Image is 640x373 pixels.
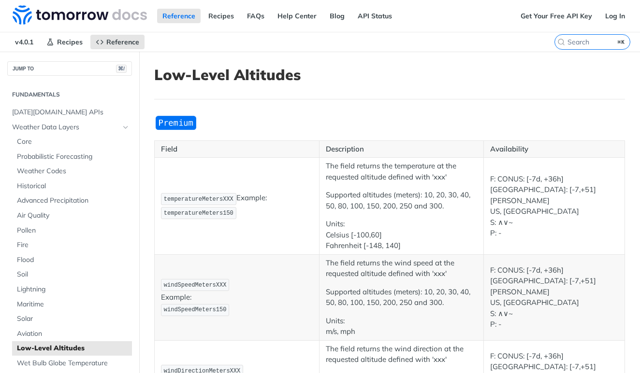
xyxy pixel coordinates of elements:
span: ⌘/ [116,65,127,73]
p: F: CONUS: [-7d, +36h] [GEOGRAPHIC_DATA]: [-7,+51] [PERSON_NAME] US, [GEOGRAPHIC_DATA] S: ∧∨~ P: - [490,265,618,330]
span: temperatureMetersXXX [164,196,233,203]
a: Reference [157,9,201,23]
span: Recipes [57,38,83,46]
p: The field returns the wind direction at the requested altitude defined with 'xxx' [326,344,478,365]
a: API Status [352,9,397,23]
span: Maritime [17,300,130,309]
a: Reference [90,35,145,49]
span: Historical [17,181,130,191]
p: Units: Celsius [-100,60] Fahrenheit [-148, 140] [326,219,478,251]
kbd: ⌘K [615,37,627,47]
span: Pollen [17,226,130,235]
a: Historical [12,179,132,193]
p: Field [161,144,313,155]
span: Air Quality [17,211,130,221]
a: Flood [12,253,132,267]
a: Help Center [272,9,322,23]
span: Reference [106,38,139,46]
p: Supported altitudes (meters): 10, 20, 30, 40, 50, 80, 100, 150, 200, 250 and 300. [326,287,478,308]
p: The field returns the temperature at the requested altitude defined with 'xxx' [326,161,478,182]
a: Low-Level Altitudes [12,341,132,356]
span: Core [17,137,130,147]
span: Wet Bulb Globe Temperature [17,359,130,368]
a: Wet Bulb Globe Temperature [12,356,132,371]
span: Aviation [17,329,130,339]
a: Weather Codes [12,164,132,179]
span: Weather Codes [17,166,130,176]
a: Maritime [12,297,132,312]
img: Tomorrow.io Weather API Docs [13,5,147,25]
h2: Fundamentals [7,90,132,99]
p: Supported altitudes (meters): 10, 20, 30, 40, 50, 80, 100, 150, 200, 250 and 300. [326,190,478,211]
p: Description [326,144,478,155]
a: Log In [600,9,630,23]
span: Low-Level Altitudes [17,344,130,353]
a: Lightning [12,282,132,297]
a: Fire [12,238,132,252]
p: Availability [490,144,618,155]
span: windSpeedMeters150 [164,306,227,313]
a: [DATE][DOMAIN_NAME] APIs [7,105,132,120]
a: Recipes [203,9,239,23]
span: Lightning [17,285,130,294]
span: [DATE][DOMAIN_NAME] APIs [12,108,130,117]
a: Weather Data LayersHide subpages for Weather Data Layers [7,120,132,135]
span: Solar [17,314,130,324]
span: Soil [17,270,130,279]
span: Flood [17,255,130,265]
a: Probabilistic Forecasting [12,150,132,164]
p: Units: m/s, mph [326,316,478,337]
a: Core [12,135,132,149]
a: Blog [324,9,350,23]
a: Solar [12,312,132,326]
a: Advanced Precipitation [12,193,132,208]
span: Advanced Precipitation [17,196,130,206]
a: Pollen [12,223,132,238]
a: Soil [12,267,132,282]
span: windSpeedMetersXXX [164,282,227,289]
a: Get Your Free API Key [515,9,597,23]
p: F: CONUS: [-7d, +36h] [GEOGRAPHIC_DATA]: [-7,+51] [PERSON_NAME] US, [GEOGRAPHIC_DATA] S: ∧∨~ P: - [490,174,618,239]
span: temperatureMeters150 [164,210,233,217]
button: JUMP TO⌘/ [7,61,132,76]
span: v4.0.1 [10,35,39,49]
p: Example: [161,192,313,220]
svg: Search [557,38,565,46]
span: Weather Data Layers [12,123,119,132]
h1: Low-Level Altitudes [154,66,625,83]
p: The field returns the wind speed at the requested altitude defined with 'xxx' [326,258,478,279]
span: Probabilistic Forecasting [17,152,130,162]
a: Aviation [12,327,132,341]
p: Example: [161,278,313,317]
button: Hide subpages for Weather Data Layers [122,124,130,131]
a: Air Quality [12,208,132,223]
a: Recipes [41,35,88,49]
span: Fire [17,240,130,250]
a: FAQs [242,9,270,23]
